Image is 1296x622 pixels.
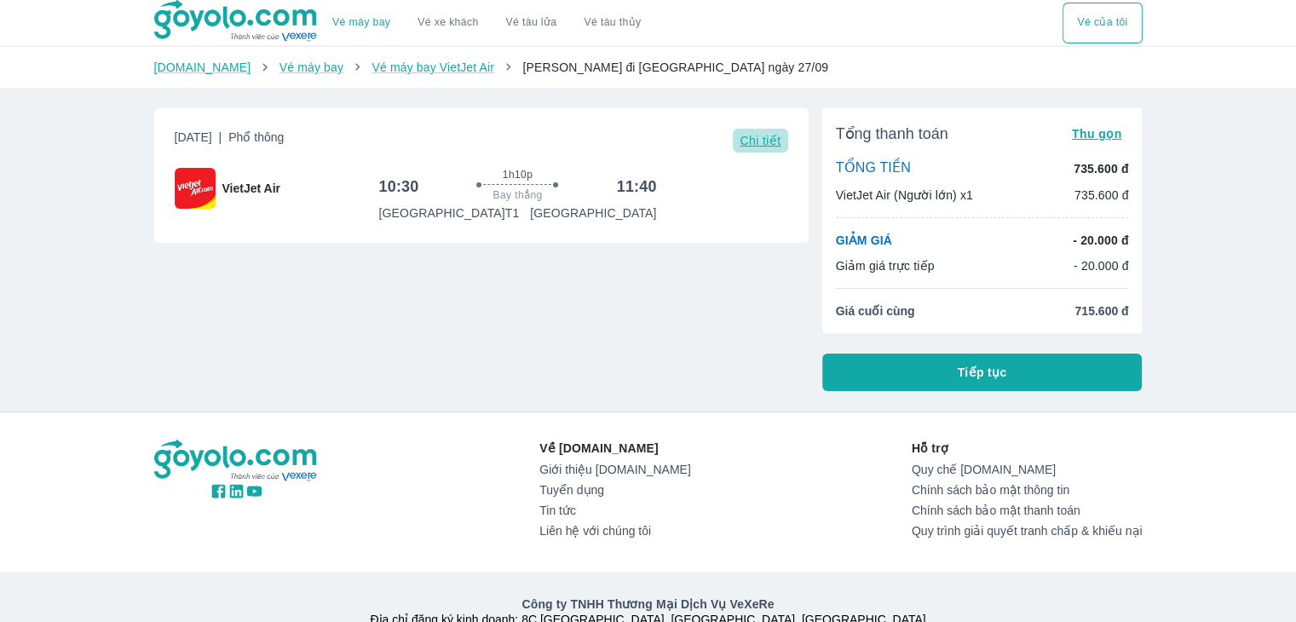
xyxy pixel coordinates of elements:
div: choose transportation mode [319,3,654,43]
span: Tổng thanh toán [836,124,948,144]
a: Vé tàu lửa [492,3,571,43]
h6: 10:30 [378,176,418,197]
p: TỔNG TIỀN [836,159,911,178]
a: Vé xe khách [418,16,478,29]
span: 1h10p [503,168,533,181]
a: Tin tức [539,504,690,517]
a: Liên hệ với chúng tôi [539,524,690,538]
button: Chi tiết [733,129,787,153]
p: VietJet Air (Người lớn) x1 [836,187,973,204]
span: [DATE] [175,129,285,153]
a: Quy chế [DOMAIN_NAME] [912,463,1143,476]
span: [PERSON_NAME] đi [GEOGRAPHIC_DATA] ngày 27/09 [522,60,828,74]
span: 715.600 đ [1074,302,1128,320]
span: Chi tiết [740,134,780,147]
span: Giá cuối cùng [836,302,915,320]
img: logo [154,440,320,482]
button: Vé của tôi [1063,3,1142,43]
button: Thu gọn [1065,122,1129,146]
div: choose transportation mode [1063,3,1142,43]
span: | [219,130,222,144]
h6: 11:40 [617,176,657,197]
a: Chính sách bảo mật thanh toán [912,504,1143,517]
span: Bay thẳng [493,188,543,202]
a: Chính sách bảo mật thông tin [912,483,1143,497]
p: Giảm giá trực tiếp [836,257,935,274]
span: Thu gọn [1072,127,1122,141]
a: Vé máy bay [279,60,343,74]
nav: breadcrumb [154,59,1143,76]
a: Vé máy bay VietJet Air [372,60,493,74]
p: 735.600 đ [1074,160,1128,177]
p: Về [DOMAIN_NAME] [539,440,690,457]
p: [GEOGRAPHIC_DATA] [530,204,656,222]
p: 735.600 đ [1074,187,1129,204]
p: [GEOGRAPHIC_DATA] T1 [378,204,519,222]
p: - 20.000 đ [1073,232,1128,249]
p: Công ty TNHH Thương Mại Dịch Vụ VeXeRe [158,596,1139,613]
a: Giới thiệu [DOMAIN_NAME] [539,463,690,476]
button: Tiếp tục [822,354,1143,391]
span: VietJet Air [222,180,280,197]
a: Quy trình giải quyết tranh chấp & khiếu nại [912,524,1143,538]
a: [DOMAIN_NAME] [154,60,251,74]
span: Phổ thông [228,130,284,144]
p: Hỗ trợ [912,440,1143,457]
p: GIẢM GIÁ [836,232,892,249]
button: Vé tàu thủy [570,3,654,43]
a: Tuyển dụng [539,483,690,497]
p: - 20.000 đ [1074,257,1129,274]
a: Vé máy bay [332,16,390,29]
span: Tiếp tục [958,364,1007,381]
